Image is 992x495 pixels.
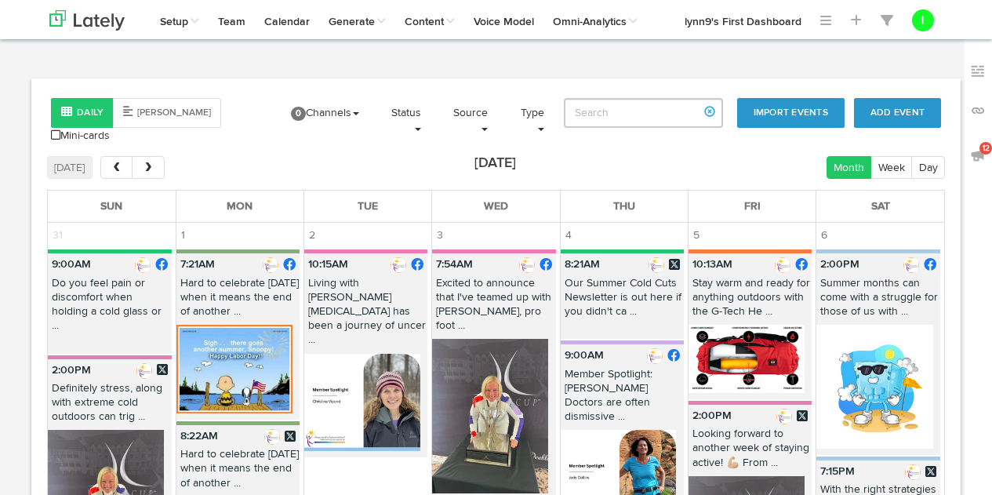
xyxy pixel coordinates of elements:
img: b5707b6befa4c6f21137e1018929f1c3_normal.jpeg [136,363,152,379]
b: 2:00PM [52,365,91,376]
span: 12 [979,142,992,155]
span: 6 [816,223,832,248]
button: prev [100,156,133,179]
b: 7:21AM [180,259,215,270]
span: 3 [432,223,448,248]
img: logo_lately_bg_light.svg [49,10,125,31]
img: picture [903,257,919,273]
p: Do you feel pain or discomfort when holding a cold glass or ... [48,276,172,340]
img: b5707b6befa4c6f21137e1018929f1c3_normal.jpeg [649,257,664,273]
p: Looking forward to another week of staying active! 💪🏼 From ... [689,427,812,476]
b: 9:00AM [565,350,604,361]
a: Mini-cards [51,128,110,144]
b: 2:00PM [820,259,859,270]
img: GgfgakO6QfG4DkBXIPSM [304,354,420,451]
img: qBZ1wWiSGCYeDxy25vlJ [816,325,932,449]
img: cOcrSdmpQ0e7SDAlavB4 [176,325,293,413]
b: 7:54AM [436,259,473,270]
p: Stay warm and ready for anything outdoors with the G-Tech He ... [689,276,812,326]
img: b5707b6befa4c6f21137e1018929f1c3_normal.jpeg [264,429,280,445]
span: 1 [176,223,190,248]
b: 8:22AM [180,431,218,442]
img: links_off.svg [970,103,986,118]
button: Month [827,156,872,179]
img: keywords_off.svg [970,64,986,79]
p: Member Spotlight: [PERSON_NAME] Doctors are often dismissive ... [561,367,684,431]
span: 5 [689,223,704,248]
span: Sun [100,201,122,212]
div: Style [51,98,221,128]
p: Our Summer Cold Cuts Newsletter is out here if you didn't ca ... [561,276,684,326]
img: c4AyJpCTrmGV1OXcel7S [432,339,548,493]
a: Source [441,93,500,148]
span: 2 [304,223,320,248]
b: 2:00PM [692,410,732,421]
a: Status [379,93,433,148]
iframe: Opens a widget where you can find more information [892,448,976,487]
button: Day [911,156,945,179]
b: 10:15AM [308,259,348,270]
a: 0Channels [279,93,371,133]
span: 4 [561,223,576,248]
button: l [912,9,934,31]
a: Type [507,93,556,148]
img: picture [263,257,278,273]
p: Definitely stress, along with extreme cold outdoors can trig ... [48,381,172,431]
b: 7:15PM [820,466,855,477]
button: [DATE] [47,156,93,179]
button: Add Event [854,98,941,128]
span: Fri [744,201,761,212]
img: picture [519,257,535,273]
button: Import Events [737,98,845,128]
button: [PERSON_NAME] [113,98,221,128]
img: svgU4yklQ0yNadPsGoK8 [689,325,805,393]
button: Week [870,156,912,179]
span: Tue [358,201,378,212]
p: Excited to announce that I've teamed up with [PERSON_NAME], pro foot ... [432,276,555,340]
img: announcements_off.svg [970,147,986,163]
p: Hard to celebrate [DATE] when it means the end of another ... [176,276,300,326]
span: Wed [484,201,508,212]
h2: [DATE] [474,156,516,172]
img: b5707b6befa4c6f21137e1018929f1c3_normal.jpeg [776,409,792,424]
img: picture [647,348,663,364]
b: 9:00AM [52,259,91,270]
span: Thu [613,201,635,212]
button: next [132,156,164,179]
p: Living with [PERSON_NAME][MEDICAL_DATA] has been a journey of uncer ... [304,276,427,354]
b: 8:21AM [565,259,600,270]
span: Mon [227,201,253,212]
span: Sat [871,201,890,212]
input: Search [564,98,723,128]
p: Summer months can come with a struggle for those of us with ... [816,276,940,326]
span: 31 [48,223,67,248]
img: picture [775,257,790,273]
img: picture [135,257,151,273]
b: 10:13AM [692,259,732,270]
img: picture [391,257,406,273]
span: 0 [291,107,306,121]
button: Daily [51,98,114,128]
